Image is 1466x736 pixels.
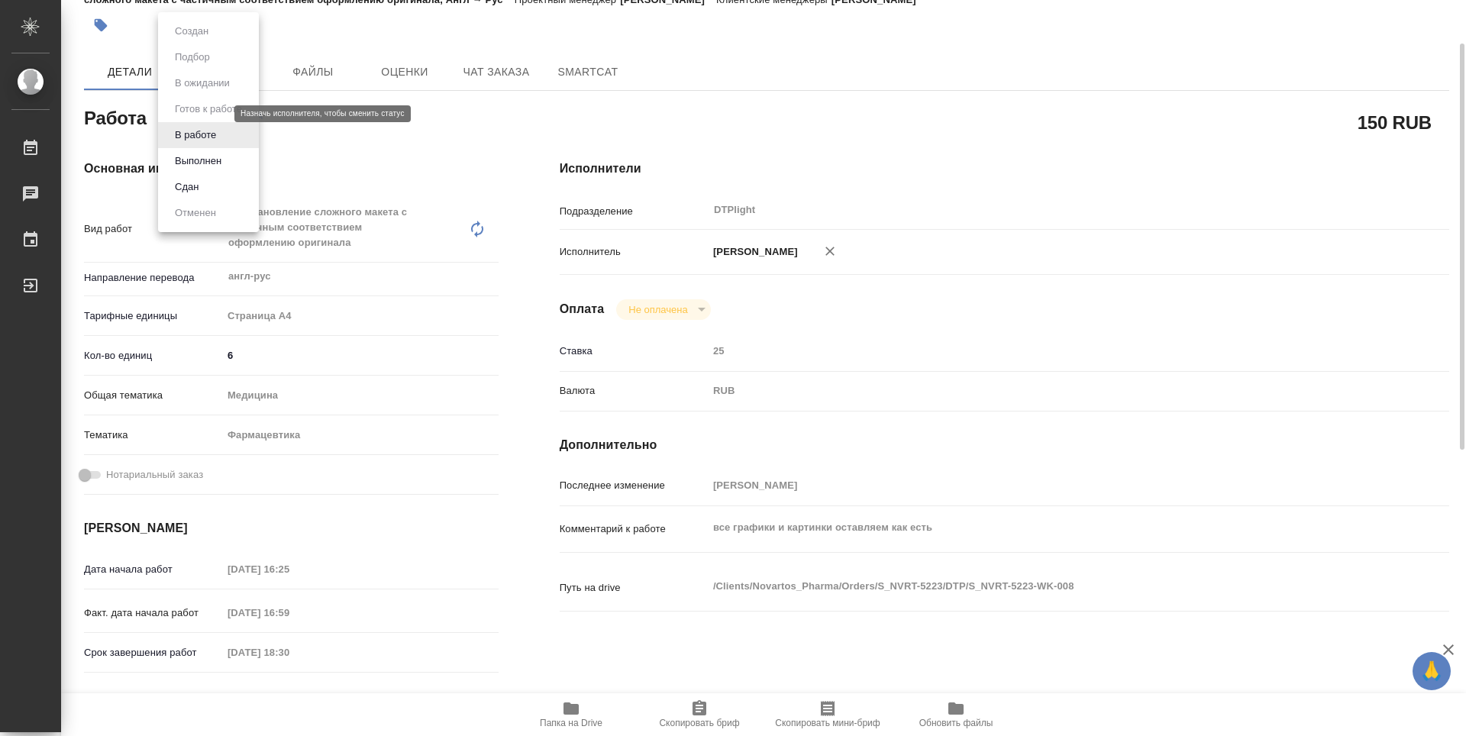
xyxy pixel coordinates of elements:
button: Готов к работе [170,101,247,118]
button: Создан [170,23,213,40]
button: Сдан [170,179,203,195]
button: Отменен [170,205,221,221]
button: Подбор [170,49,215,66]
button: В работе [170,127,221,144]
button: В ожидании [170,75,234,92]
button: Выполнен [170,153,226,169]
